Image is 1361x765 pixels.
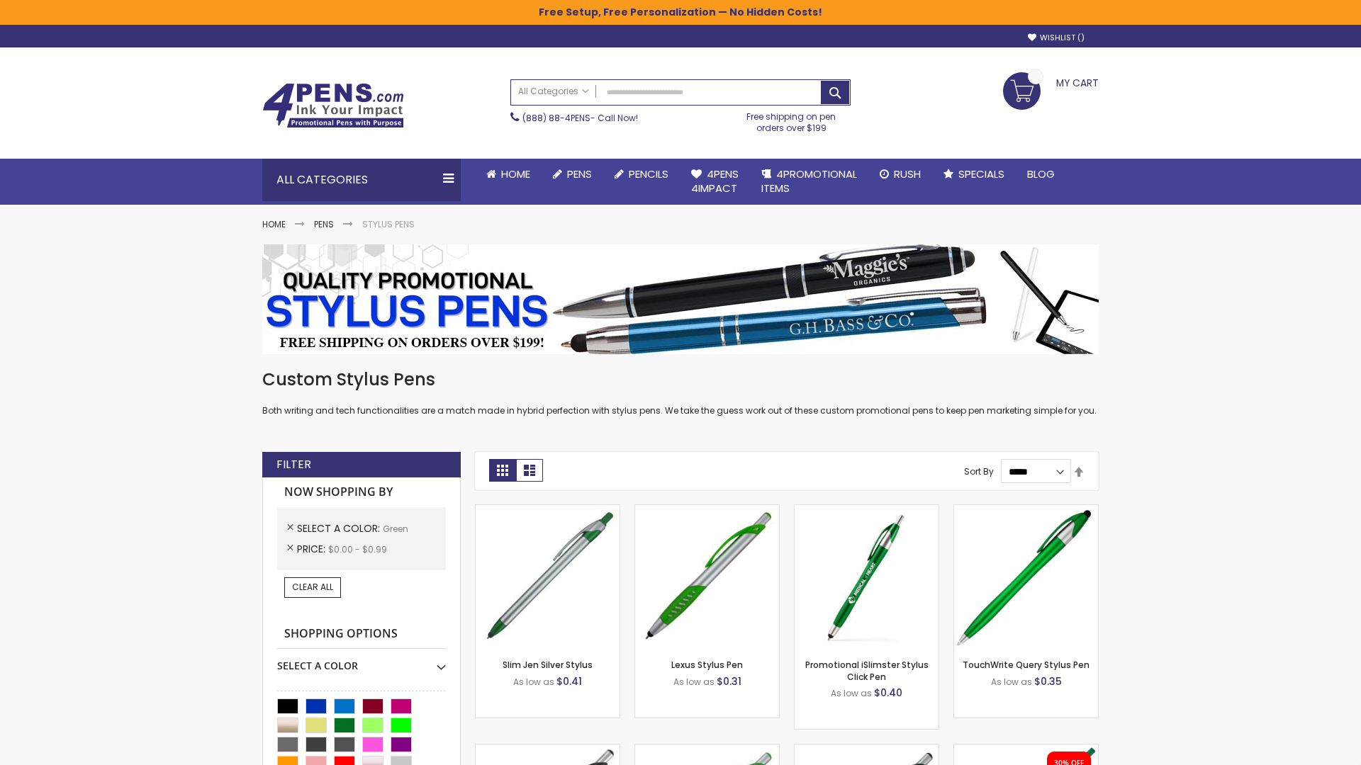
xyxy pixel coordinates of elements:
[262,244,1099,354] img: Stylus Pens
[513,676,554,688] span: As low as
[276,457,311,472] strong: Filter
[522,112,590,124] a: (888) 88-4PENS
[262,368,1099,391] h1: Custom Stylus Pens
[603,159,680,190] a: Pencils
[262,159,461,201] div: All Categories
[292,581,333,593] span: Clear All
[761,166,857,195] span: 4PROMOTIONAL ITEMS
[894,166,921,181] span: Rush
[991,676,1032,688] span: As low as
[1034,674,1062,688] span: $0.35
[691,166,739,195] span: 4Pens 4impact
[262,218,286,230] a: Home
[297,542,328,556] span: Price
[314,218,334,230] a: Pens
[732,106,851,134] div: Free shipping on pen orders over $199
[476,744,620,756] a: Boston Stylus Pen-Green
[518,86,589,97] span: All Categories
[795,505,939,649] img: Promotional iSlimster Stylus Click Pen-Green
[297,521,383,535] span: Select A Color
[795,504,939,516] a: Promotional iSlimster Stylus Click Pen-Green
[476,505,620,649] img: Slim Jen Silver Stylus-Green
[475,159,542,190] a: Home
[511,80,596,103] a: All Categories
[501,166,530,181] span: Home
[750,159,868,205] a: 4PROMOTIONALITEMS
[963,659,1090,671] a: TouchWrite Query Stylus Pen
[831,687,872,699] span: As low as
[362,218,415,230] strong: Stylus Pens
[503,659,593,671] a: Slim Jen Silver Stylus
[717,674,741,688] span: $0.31
[954,505,1098,649] img: TouchWrite Query Stylus Pen-Green
[680,159,750,205] a: 4Pens4impact
[567,166,592,181] span: Pens
[1027,166,1055,181] span: Blog
[489,459,516,482] strong: Grid
[874,686,902,700] span: $0.40
[673,676,715,688] span: As low as
[542,159,603,190] a: Pens
[277,649,446,673] div: Select A Color
[932,159,1016,190] a: Specials
[635,744,779,756] a: Boston Silver Stylus Pen-Green
[954,504,1098,516] a: TouchWrite Query Stylus Pen-Green
[635,504,779,516] a: Lexus Stylus Pen-Green
[383,523,408,535] span: Green
[262,83,404,128] img: 4Pens Custom Pens and Promotional Products
[556,674,582,688] span: $0.41
[795,744,939,756] a: Lexus Metallic Stylus Pen-Green
[805,659,929,682] a: Promotional iSlimster Stylus Click Pen
[671,659,743,671] a: Lexus Stylus Pen
[635,505,779,649] img: Lexus Stylus Pen-Green
[284,577,341,597] a: Clear All
[262,368,1099,417] div: Both writing and tech functionalities are a match made in hybrid perfection with stylus pens. We ...
[476,504,620,516] a: Slim Jen Silver Stylus-Green
[868,159,932,190] a: Rush
[958,166,1004,181] span: Specials
[328,543,387,555] span: $0.00 - $0.99
[1016,159,1066,190] a: Blog
[277,619,446,650] strong: Shopping Options
[277,477,446,507] strong: Now Shopping by
[954,744,1098,756] a: iSlimster II - Full Color-Green
[522,112,638,124] span: - Call Now!
[629,166,668,181] span: Pencils
[1028,33,1085,43] a: Wishlist
[964,465,994,477] label: Sort By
